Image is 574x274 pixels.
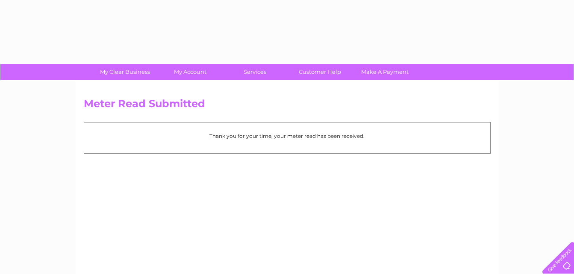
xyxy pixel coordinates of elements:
[220,64,290,80] a: Services
[350,64,420,80] a: Make A Payment
[84,98,491,114] h2: Meter Read Submitted
[285,64,355,80] a: Customer Help
[90,64,160,80] a: My Clear Business
[88,132,486,140] p: Thank you for your time, your meter read has been received.
[155,64,225,80] a: My Account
